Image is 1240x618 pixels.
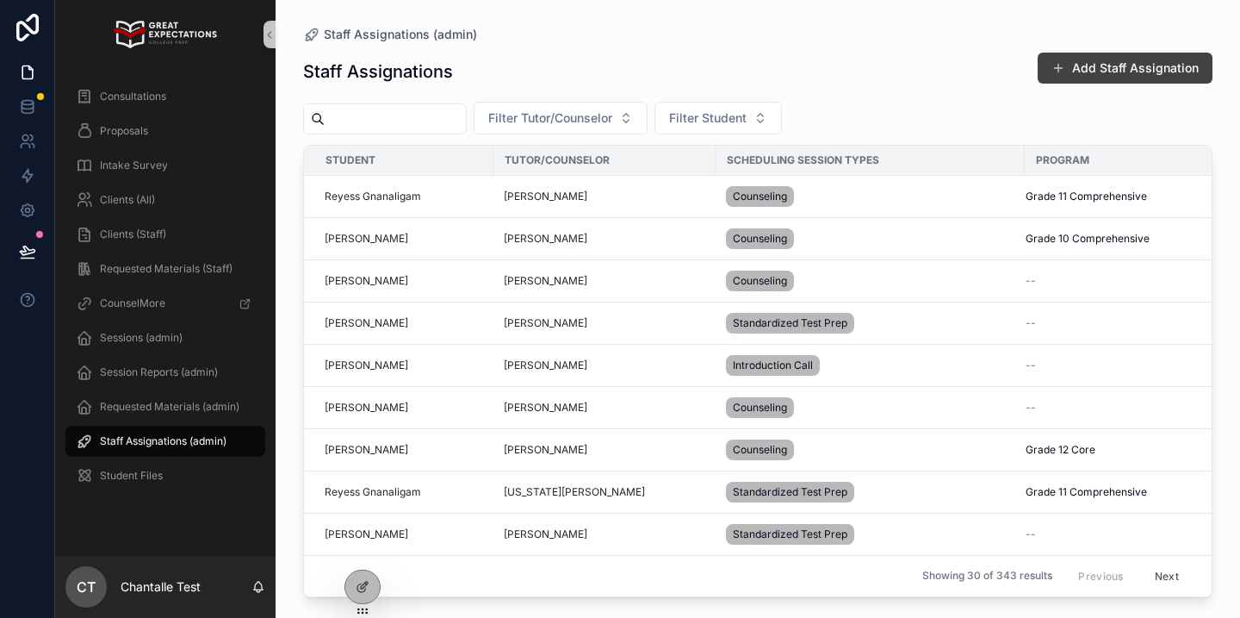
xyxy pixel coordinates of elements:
[325,316,408,330] a: [PERSON_NAME]
[100,193,155,207] span: Clients (All)
[726,309,1014,337] a: Standardized Test Prep
[733,274,787,288] span: Counseling
[504,359,705,372] a: [PERSON_NAME]
[1026,443,1095,457] span: Grade 12 Core
[1026,485,1147,499] span: Grade 11 Comprehensive
[1026,232,1218,246] a: Grade 10 Comprehensive
[77,577,96,597] span: CT
[733,485,847,499] span: Standardized Test Prep
[100,400,239,414] span: Requested Materials (admin)
[325,443,408,457] a: [PERSON_NAME]
[504,485,705,499] a: [US_STATE][PERSON_NAME]
[325,359,483,372] a: [PERSON_NAME]
[325,527,408,541] a: [PERSON_NAME]
[1026,527,1218,541] a: --
[726,183,1014,210] a: Counseling
[733,527,847,541] span: Standardized Test Prep
[504,359,587,372] a: [PERSON_NAME]
[65,426,265,457] a: Staff Assignations (admin)
[1026,359,1036,372] span: --
[669,109,747,127] span: Filter Student
[504,443,587,457] a: [PERSON_NAME]
[325,190,421,203] a: Reyess Gnanaligam
[100,331,183,345] span: Sessions (admin)
[100,365,218,379] span: Session Reports (admin)
[1143,563,1191,590] button: Next
[727,153,879,167] span: Scheduling Session Types
[504,232,705,246] a: [PERSON_NAME]
[325,232,408,246] a: [PERSON_NAME]
[504,274,587,288] span: [PERSON_NAME]
[733,316,847,330] span: Standardized Test Prep
[65,357,265,388] a: Session Reports (admin)
[325,527,483,541] a: [PERSON_NAME]
[1026,359,1218,372] a: --
[1026,232,1150,246] span: Grade 10 Comprehensive
[325,153,375,167] span: Student
[504,527,587,541] a: [PERSON_NAME]
[65,219,265,250] a: Clients (Staff)
[325,190,483,203] a: Reyess Gnanaligam
[504,401,587,415] a: [PERSON_NAME]
[1038,53,1212,84] a: Add Staff Assignation
[100,469,163,483] span: Student Files
[726,225,1014,253] a: Counseling
[922,570,1052,584] span: Showing 30 of 343 results
[654,102,782,134] button: Select Button
[325,485,421,499] a: Reyess Gnanaligam
[325,359,408,372] a: [PERSON_NAME]
[504,401,705,415] a: [PERSON_NAME]
[504,316,705,330] a: [PERSON_NAME]
[733,401,787,415] span: Counseling
[65,322,265,353] a: Sessions (admin)
[100,90,166,103] span: Consultations
[65,253,265,284] a: Requested Materials (Staff)
[121,578,201,596] p: Chantalle Test
[726,436,1014,464] a: Counseling
[1026,274,1218,288] a: --
[65,391,265,422] a: Requested Materials (admin)
[726,521,1014,548] a: Standardized Test Prep
[325,401,408,415] a: [PERSON_NAME]
[504,485,645,499] span: [US_STATE][PERSON_NAME]
[1026,274,1036,288] span: --
[65,81,265,112] a: Consultations
[325,316,483,330] a: [PERSON_NAME]
[726,352,1014,379] a: Introduction Call
[1026,316,1036,330] span: --
[114,21,216,48] img: App logo
[324,26,477,43] span: Staff Assignations (admin)
[100,228,166,241] span: Clients (Staff)
[303,26,477,43] a: Staff Assignations (admin)
[1026,527,1036,541] span: --
[65,150,265,181] a: Intake Survey
[325,443,483,457] a: [PERSON_NAME]
[65,288,265,319] a: CounselMore
[303,59,453,84] h1: Staff Assignations
[325,485,483,499] a: Reyess Gnanaligam
[325,274,483,288] a: [PERSON_NAME]
[65,460,265,491] a: Student Files
[504,274,705,288] a: [PERSON_NAME]
[504,190,587,203] a: [PERSON_NAME]
[1036,153,1089,167] span: Program
[325,274,408,288] span: [PERSON_NAME]
[504,316,587,330] a: [PERSON_NAME]
[504,443,705,457] a: [PERSON_NAME]
[100,434,226,448] span: Staff Assignations (admin)
[504,190,705,203] a: [PERSON_NAME]
[325,401,483,415] a: [PERSON_NAME]
[504,527,705,541] a: [PERSON_NAME]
